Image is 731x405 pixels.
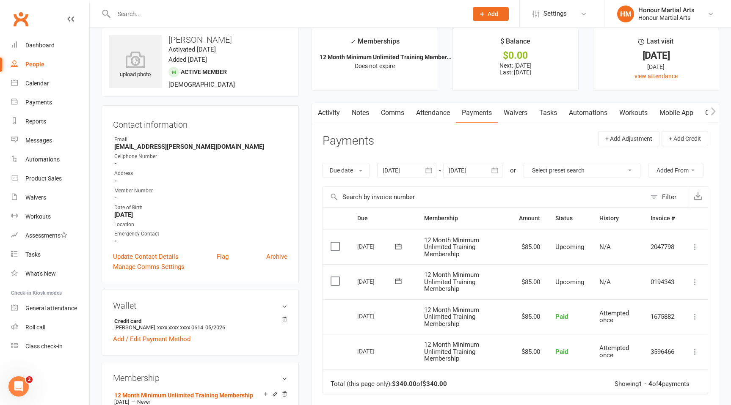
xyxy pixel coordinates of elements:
[598,131,659,146] button: + Add Adjustment
[113,262,185,272] a: Manage Comms Settings
[511,264,548,299] td: $85.00
[460,51,570,60] div: $0.00
[638,14,695,22] div: Honour Martial Arts
[113,117,287,129] h3: Contact information
[511,334,548,369] td: $85.00
[323,163,370,178] button: Due date
[350,36,400,52] div: Memberships
[511,299,548,334] td: $85.00
[109,51,162,79] div: upload photo
[11,318,89,337] a: Roll call
[25,213,51,220] div: Workouts
[26,376,33,383] span: 2
[168,56,207,63] time: Added [DATE]
[422,380,447,388] strong: $340.00
[648,163,703,178] button: Added From
[114,177,287,185] strong: -
[25,324,45,331] div: Roll call
[511,208,548,229] th: Amount
[113,252,179,262] a: Update Contact Details
[114,153,287,161] div: Cellphone Number
[643,208,682,229] th: Invoice #
[114,143,287,151] strong: [EMAIL_ADDRESS][PERSON_NAME][DOMAIN_NAME]
[113,373,287,383] h3: Membership
[266,252,287,262] a: Archive
[25,251,41,258] div: Tasks
[25,175,62,182] div: Product Sales
[11,131,89,150] a: Messages
[25,137,52,144] div: Messages
[331,380,447,388] div: Total (this page only): of
[601,51,711,60] div: [DATE]
[646,187,688,207] button: Filter
[662,192,676,202] div: Filter
[11,55,89,74] a: People
[25,99,52,106] div: Payments
[599,243,611,251] span: N/A
[25,232,67,239] div: Assessments
[592,208,643,229] th: History
[11,188,89,207] a: Waivers
[613,103,654,123] a: Workouts
[599,309,629,324] span: Attempted once
[312,103,346,123] a: Activity
[357,345,396,358] div: [DATE]
[555,278,584,286] span: Upcoming
[113,334,190,344] a: Add / Edit Payment Method
[8,376,29,397] iframe: Intercom live chat
[25,118,46,125] div: Reports
[109,35,292,44] h3: [PERSON_NAME]
[320,54,452,60] strong: 12 Month Minimum Unlimited Training Member...
[654,103,699,123] a: Mobile App
[424,341,479,362] span: 12 Month Minimum Unlimited Training Membership
[323,187,646,207] input: Search by invoice number
[114,170,287,178] div: Address
[181,68,227,75] span: Active member
[114,211,287,219] strong: [DATE]
[456,103,498,123] a: Payments
[11,299,89,318] a: General attendance kiosk mode
[11,93,89,112] a: Payments
[555,243,584,251] span: Upcoming
[11,264,89,283] a: What's New
[643,299,682,334] td: 1675882
[25,80,49,87] div: Calendar
[114,160,287,167] strong: -
[11,74,89,93] a: Calendar
[511,230,548,265] td: $85.00
[114,136,287,144] div: Email
[137,399,150,405] span: Never
[11,207,89,226] a: Workouts
[424,271,479,293] span: 12 Month Minimum Unlimited Training Membership
[615,380,690,388] div: Showing of payments
[25,156,60,163] div: Automations
[11,150,89,169] a: Automations
[543,4,567,23] span: Settings
[555,313,568,320] span: Paid
[488,11,498,17] span: Add
[114,230,287,238] div: Emergency Contact
[25,305,77,312] div: General attendance
[375,103,410,123] a: Comms
[11,245,89,264] a: Tasks
[25,61,44,68] div: People
[157,324,203,331] span: xxxx xxxx xxxx 0614
[114,392,253,399] a: 12 Month Minimum Unlimited Training Membership
[662,131,708,146] button: + Add Credit
[643,334,682,369] td: 3596466
[111,8,462,20] input: Search...
[638,6,695,14] div: Honour Martial Arts
[25,194,46,201] div: Waivers
[113,301,287,310] h3: Wallet
[460,62,570,76] p: Next: [DATE] Last: [DATE]
[617,5,634,22] div: HM
[217,252,229,262] a: Flag
[424,236,479,258] span: 12 Month Minimum Unlimited Training Membership
[533,103,563,123] a: Tasks
[168,46,216,53] time: Activated [DATE]
[548,208,592,229] th: Status
[410,103,456,123] a: Attendance
[392,380,417,388] strong: $340.00
[357,240,396,253] div: [DATE]
[114,194,287,202] strong: -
